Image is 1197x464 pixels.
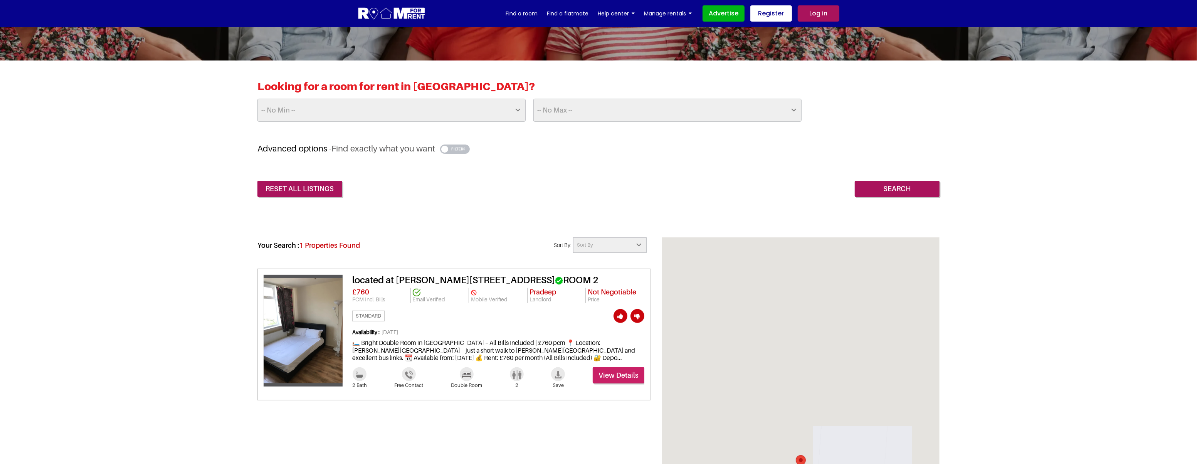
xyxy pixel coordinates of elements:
[352,296,409,303] p: PCM Incl. Bills
[588,288,636,296] span: Not Negotiable
[264,278,343,383] img: Photo 1 of common area located at Stafford Cl, London NW6 5TW, UK located at 1 Stafford Cl, Londo...
[358,7,426,21] img: Logo for Room for Rent, featuring a welcoming design with a house icon and modern typography
[356,372,363,378] img: Bathroom-icon
[352,329,382,335] strong: Availability :
[257,181,342,197] a: reset all listings
[855,181,940,197] input: Search
[299,241,360,249] span: 1 Properties Found
[644,8,692,19] a: Manage rentals
[471,290,477,296] img: card-verified
[530,288,556,296] span: Pradeep
[451,382,482,388] span: Double Room
[703,5,745,22] a: Advertise
[352,288,369,296] span: £760
[593,367,644,383] a: View Details
[413,289,420,296] img: card-verified
[462,372,471,378] img: Bad-icon
[555,277,563,285] img: correct
[551,382,565,388] span: Save
[352,329,644,340] span: [DATE]
[598,8,635,19] a: Help center
[555,371,562,378] img: Save-icon
[471,296,525,303] p: Mobile Verified
[750,5,792,22] a: Register
[547,8,588,19] a: Find a flatmate
[510,382,524,388] span: 2
[506,8,538,19] a: Find a room
[257,237,360,250] h4: Your Search :
[257,143,940,154] h3: Advanced options -
[551,370,565,388] a: Save-icon Save
[512,370,521,380] img: Bathroom-icon
[405,371,413,379] img: Phone-icon
[548,241,573,249] label: Sort By:
[413,296,467,303] p: Email Verified
[352,382,367,388] span: 2 Bath
[588,296,642,303] p: Price
[395,382,424,388] span: Free Contact
[257,80,940,99] h2: Looking for a room for rent in [GEOGRAPHIC_DATA]?
[352,311,385,321] span: Standard
[331,143,435,153] span: Find exactly what you want
[798,5,839,22] a: Log in
[530,296,584,303] p: Landlord
[352,329,644,367] div: 🛏️ Bright Double Room in [GEOGRAPHIC_DATA] – All Bills Included | £760 pcm 📍 Location: [PERSON_NA...
[352,275,644,286] h3: located at [PERSON_NAME][STREET_ADDRESS] ROOM 2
